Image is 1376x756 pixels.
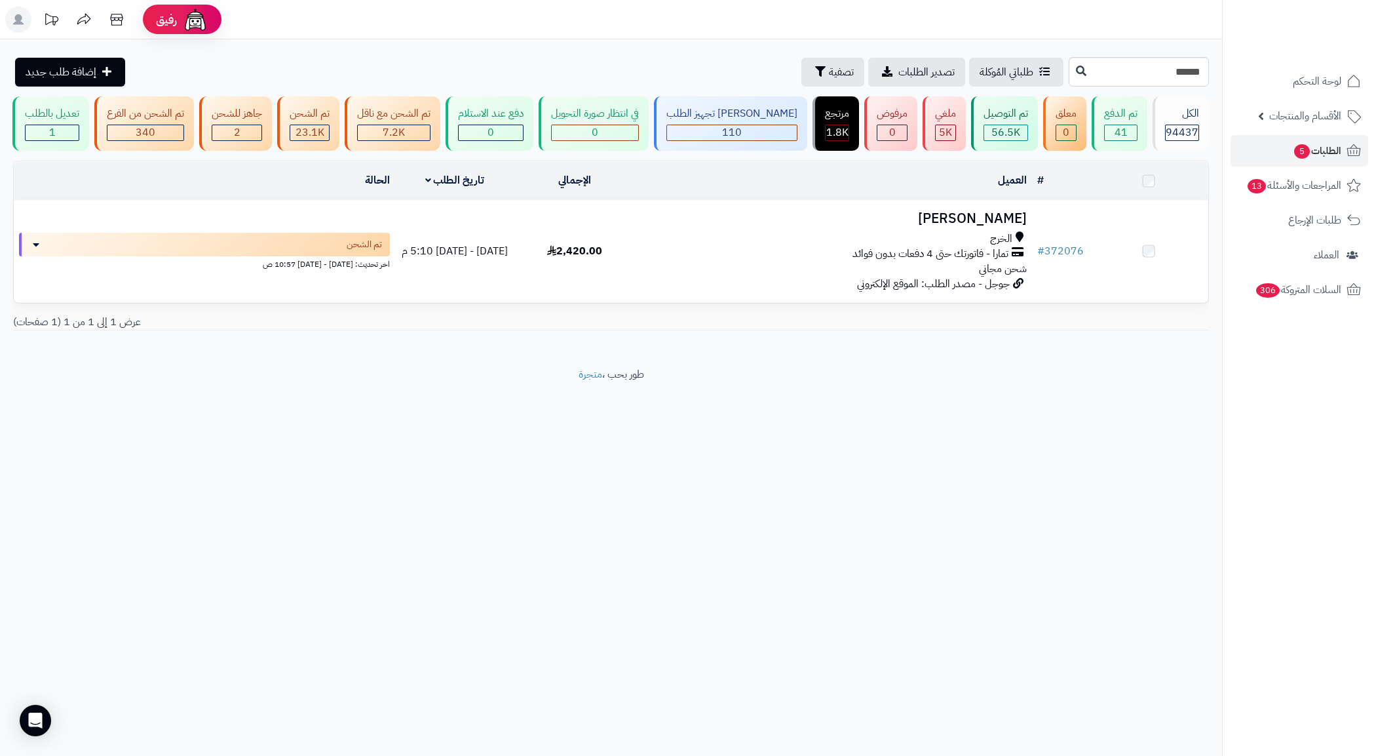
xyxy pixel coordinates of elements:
span: 56.5K [991,125,1020,140]
div: في انتظار صورة التحويل [551,106,639,121]
span: 13 [1248,179,1266,193]
span: الأقسام والمنتجات [1269,107,1341,125]
div: جاهز للشحن [212,106,262,121]
span: تصفية [829,64,854,80]
div: اخر تحديث: [DATE] - [DATE] 10:57 ص [19,256,390,270]
div: تعديل بالطلب [25,106,79,121]
div: دفع عند الاستلام [458,106,524,121]
span: العملاء [1314,246,1339,264]
span: 306 [1256,283,1280,298]
a: [PERSON_NAME] تجهيز الطلب 110 [651,96,810,151]
span: [DATE] - [DATE] 5:10 م [402,243,508,259]
a: تم التوصيل 56.5K [968,96,1041,151]
span: 23.1K [296,125,324,140]
a: مرتجع 1.8K [810,96,862,151]
span: 0 [592,125,598,140]
div: [PERSON_NAME] تجهيز الطلب [666,106,797,121]
a: #372076 [1037,243,1084,259]
h3: [PERSON_NAME] [640,211,1027,226]
div: تم التوصيل [984,106,1028,121]
div: 41 [1105,125,1137,140]
a: # [1037,172,1044,188]
a: العميل [998,172,1027,188]
div: تم الدفع [1104,106,1137,121]
a: تاريخ الطلب [425,172,485,188]
span: السلات المتروكة [1255,281,1341,299]
div: مرتجع [825,106,849,121]
div: مرفوض [877,106,908,121]
span: المراجعات والأسئلة [1246,176,1341,195]
span: تصدير الطلبات [898,64,955,80]
div: تم الشحن [290,106,330,121]
span: 41 [1115,125,1128,140]
a: لوحة التحكم [1231,66,1368,97]
span: إضافة طلب جديد [26,64,96,80]
div: 1806 [826,125,849,140]
a: مرفوض 0 [862,96,920,151]
span: الخرج [990,231,1012,247]
a: جاهز للشحن 2 [197,96,275,151]
span: تمارا - فاتورتك حتى 4 دفعات بدون فوائد [852,247,1008,262]
a: تصدير الطلبات [868,58,965,87]
span: 0 [487,125,494,140]
a: إضافة طلب جديد [15,58,125,87]
span: جوجل - مصدر الطلب: الموقع الإلكتروني [857,276,1010,292]
div: 110 [667,125,797,140]
div: 0 [459,125,523,140]
span: طلباتي المُوكلة [980,64,1033,80]
span: 0 [1063,125,1069,140]
div: 0 [1056,125,1076,140]
a: العملاء [1231,239,1368,271]
span: 110 [722,125,742,140]
a: معلق 0 [1041,96,1089,151]
a: ملغي 5K [920,96,968,151]
span: 340 [136,125,155,140]
span: 0 [889,125,896,140]
div: عرض 1 إلى 1 من 1 (1 صفحات) [3,315,611,330]
span: لوحة التحكم [1293,72,1341,90]
a: تم الشحن مع ناقل 7.2K [342,96,443,151]
a: تعديل بالطلب 1 [10,96,92,151]
span: الطلبات [1293,142,1341,160]
span: 5 [1294,144,1310,159]
span: # [1037,243,1044,259]
a: السلات المتروكة306 [1231,274,1368,306]
div: 2 [212,125,261,140]
a: الكل94437 [1150,96,1212,151]
a: تم الشحن 23.1K [275,96,342,151]
span: 2,420.00 [547,243,602,259]
div: 56503 [984,125,1027,140]
div: 7223 [358,125,430,140]
a: المراجعات والأسئلة13 [1231,170,1368,201]
div: تم الشحن من الفرع [107,106,184,121]
span: 1.8K [826,125,849,140]
div: 4954 [936,125,955,140]
a: في انتظار صورة التحويل 0 [536,96,651,151]
span: 5K [939,125,952,140]
span: رفيق [156,12,177,28]
a: تحديثات المنصة [35,7,67,36]
a: طلبات الإرجاع [1231,205,1368,236]
a: الحالة [365,172,390,188]
span: طلبات الإرجاع [1288,211,1341,229]
div: 340 [107,125,183,140]
a: تم الشحن من الفرع 340 [92,96,197,151]
div: Open Intercom Messenger [20,705,51,736]
span: 7.2K [383,125,405,140]
div: ملغي [935,106,956,121]
img: ai-face.png [182,7,208,33]
div: 1 [26,125,79,140]
a: تم الدفع 41 [1089,96,1150,151]
div: معلق [1056,106,1077,121]
div: الكل [1165,106,1199,121]
span: 1 [49,125,56,140]
span: 2 [234,125,240,140]
a: طلباتي المُوكلة [969,58,1063,87]
button: تصفية [801,58,864,87]
span: تم الشحن [347,238,382,251]
a: دفع عند الاستلام 0 [443,96,536,151]
a: متجرة [579,367,602,382]
div: 23120 [290,125,329,140]
a: الإجمالي [558,172,591,188]
span: شحن مجاني [979,261,1027,277]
